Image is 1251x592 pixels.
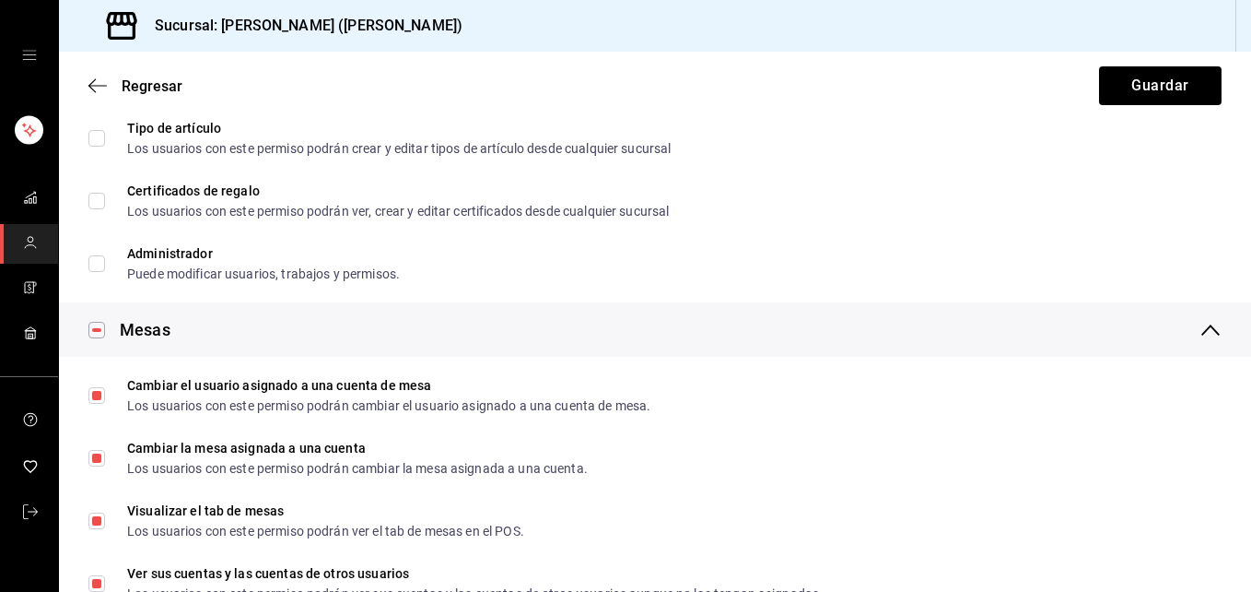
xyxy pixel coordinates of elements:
button: Regresar [88,77,182,95]
div: Los usuarios con este permiso podrán crear y editar tipos de artículo desde cualquier sucursal [127,142,671,155]
button: Guardar [1099,66,1222,105]
div: Cambiar la mesa asignada a una cuenta [127,442,588,455]
div: Los usuarios con este permiso podrán ver el tab de mesas en el POS. [127,525,524,538]
div: Puede modificar usuarios, trabajos y permisos. [127,267,400,280]
h3: Sucursal: [PERSON_NAME] ([PERSON_NAME]) [140,15,462,37]
div: Los usuarios con este permiso podrán cambiar la mesa asignada a una cuenta. [127,462,588,475]
div: Mesas [120,317,170,342]
div: Administrador [127,247,400,260]
div: Los usuarios con este permiso podrán cambiar el usuario asignado a una cuenta de mesa. [127,399,650,412]
div: Visualizar el tab de mesas [127,504,524,517]
span: Regresar [122,77,182,95]
div: Ver sus cuentas y las cuentas de otros usuarios [127,567,823,580]
div: Certificados de regalo [127,184,669,197]
button: cajón abierto [22,48,37,63]
div: Tipo de artículo [127,122,671,135]
div: Los usuarios con este permiso podrán ver, crear y editar certificados desde cualquier sucursal [127,205,669,218]
div: Cambiar el usuario asignado a una cuenta de mesa [127,379,650,392]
